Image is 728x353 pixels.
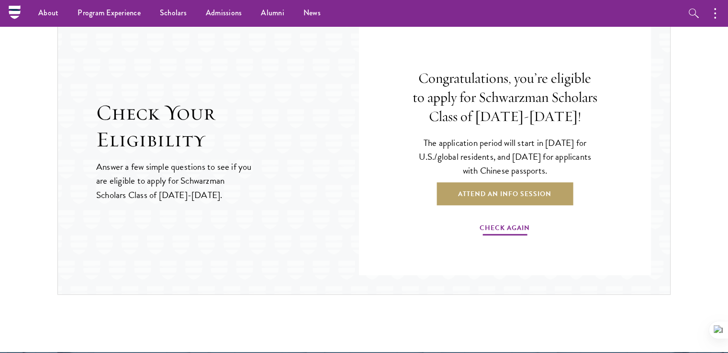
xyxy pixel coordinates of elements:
a: Attend an Info Session [437,182,573,205]
p: The application period will start in [DATE] for U.S./global residents, and [DATE] for applicants ... [412,136,598,177]
a: Check Again [480,222,530,237]
h2: Check Your Eligibility [96,99,359,153]
h4: Congratulations, you’re eligible to apply for Schwarzman Scholars Class of [DATE]-[DATE]! [412,69,598,126]
p: Answer a few simple questions to see if you are eligible to apply for Schwarzman Scholars Class o... [96,160,253,201]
